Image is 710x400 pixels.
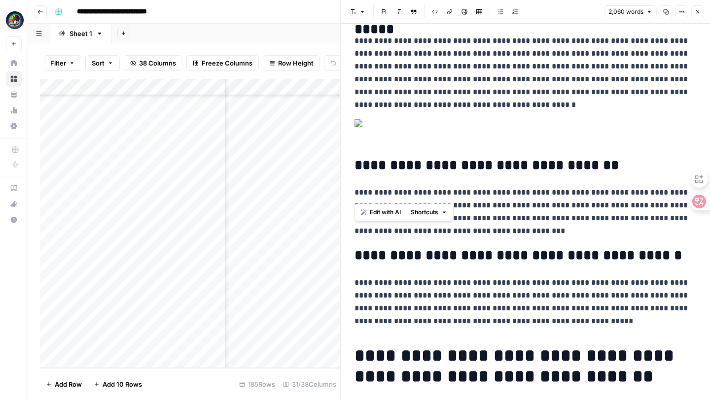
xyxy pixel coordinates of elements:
[6,197,21,211] div: What's new?
[6,196,22,212] button: What's new?
[124,55,182,71] button: 38 Columns
[6,8,22,33] button: Workspace: Meshy
[357,206,405,219] button: Edit with AI
[608,7,643,16] span: 2,060 words
[6,71,22,87] a: Browse
[6,118,22,134] a: Settings
[55,379,82,389] span: Add Row
[407,206,451,219] button: Shortcuts
[6,87,22,102] a: Your Data
[186,55,259,71] button: Freeze Columns
[70,29,92,38] div: Sheet 1
[202,58,252,68] span: Freeze Columns
[263,55,320,71] button: Row Height
[6,212,22,228] button: Help + Support
[278,58,314,68] span: Row Height
[324,55,362,71] button: Undo
[40,376,88,392] button: Add Row
[88,376,148,392] button: Add 10 Rows
[235,376,279,392] div: 185 Rows
[50,58,66,68] span: Filter
[6,102,22,118] a: Usage
[50,24,111,43] a: Sheet 1
[6,180,22,196] a: AirOps Academy
[44,55,81,71] button: Filter
[139,58,176,68] span: 38 Columns
[92,58,105,68] span: Sort
[6,11,24,29] img: Meshy Logo
[370,208,401,217] span: Edit with AI
[411,208,438,217] span: Shortcuts
[85,55,120,71] button: Sort
[103,379,142,389] span: Add 10 Rows
[279,376,340,392] div: 31/38 Columns
[6,55,22,71] a: Home
[604,5,657,18] button: 2,060 words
